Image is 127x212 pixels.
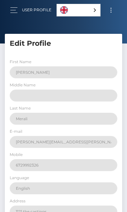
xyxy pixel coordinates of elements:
a: User Profile [22,3,51,17]
label: Mobile [10,152,23,158]
label: Last Name [10,105,31,111]
button: Toggle navigation [105,6,117,14]
label: Language [10,175,29,181]
label: Middle Name [10,82,36,88]
aside: Language selected: English [57,4,101,16]
h5: Edit Profile [10,39,117,49]
label: First Name [10,59,31,65]
label: E-mail [10,129,22,134]
a: English [57,4,100,16]
div: Language [57,4,101,16]
label: Address [10,198,26,204]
